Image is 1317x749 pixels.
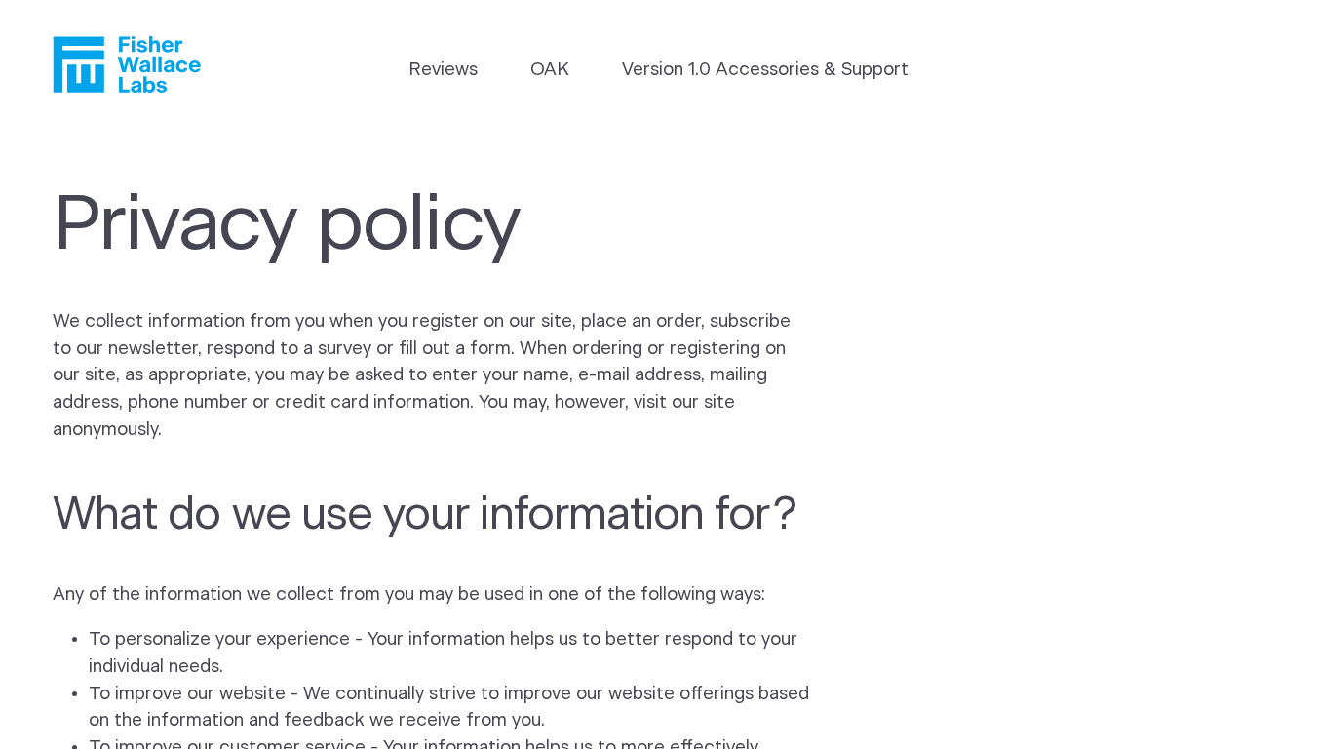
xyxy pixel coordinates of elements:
a: Reviews [408,57,478,84]
a: Fisher Wallace [53,36,201,93]
li: To personalize your experience - Your information helps us to better respond to your individual n... [89,626,813,681]
a: Version 1.0 Accessories & Support [622,57,909,84]
a: OAK [530,57,569,84]
li: To improve our website - We continually strive to improve our website offerings based on the info... [89,681,813,735]
h1: Privacy policy [53,181,813,271]
p: We collect information from you when you register on our site, place an order, subscribe to our n... [53,308,813,444]
h3: What do we use your information for? [53,489,813,543]
p: Any of the information we collect from you may be used in one of the following ways: [53,581,813,609]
